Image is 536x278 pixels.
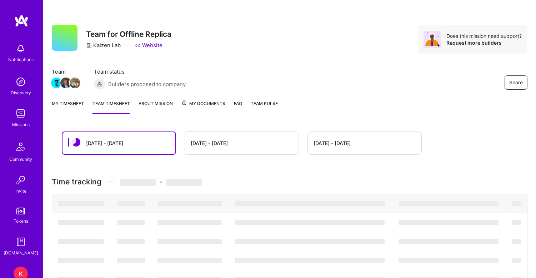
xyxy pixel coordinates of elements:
img: Team Member Avatar [51,78,62,88]
div: Invite [15,187,26,195]
a: Team Member Avatar [70,77,80,89]
span: ‌ [117,220,145,225]
span: ‌ [117,201,145,206]
span: ‌ [58,201,104,206]
div: Discovery [11,89,31,96]
span: ‌ [512,201,521,206]
span: ‌ [235,239,385,244]
img: Builders proposed to company [94,78,105,90]
img: Community [12,138,29,155]
div: Kaizen Lab [86,41,121,49]
img: teamwork [14,106,28,121]
img: tokens [16,208,25,214]
div: Community [9,155,32,163]
span: ‌ [157,220,222,225]
span: ‌ [120,179,156,186]
span: ‌ [235,201,385,206]
span: ‌ [158,201,222,206]
img: Team Member Avatar [60,78,71,88]
a: Team Member Avatar [52,77,61,89]
span: ‌ [58,239,104,244]
img: Invite [14,173,28,187]
span: Builders proposed to company [108,80,186,88]
div: Missions [12,121,30,128]
img: logo [14,14,29,27]
span: Share [509,79,523,86]
div: Request more builders [446,39,522,46]
span: ‌ [512,239,521,244]
a: My timesheet [52,100,84,114]
div: [DOMAIN_NAME] [4,249,38,257]
span: ‌ [235,220,385,225]
a: Team Member Avatar [61,77,70,89]
div: Notifications [8,56,34,63]
a: My Documents [181,100,225,114]
span: Team [52,68,80,75]
img: discovery [14,75,28,89]
span: ‌ [166,179,202,186]
span: ‌ [157,258,222,263]
div: Does this mission need support? [446,33,522,39]
div: Tokens [14,217,28,225]
span: ‌ [235,258,385,263]
a: Team Pulse [251,100,278,114]
span: My Documents [181,100,225,108]
img: guide book [14,235,28,249]
a: Website [135,41,162,49]
img: status icon [72,138,80,147]
span: ‌ [117,258,145,263]
span: ‌ [399,201,499,206]
span: ‌ [512,258,521,263]
span: ‌ [157,239,222,244]
span: ‌ [512,220,521,225]
span: ‌ [58,258,104,263]
span: ‌ [399,258,499,263]
span: ‌ [117,239,145,244]
span: ‌ [399,239,499,244]
span: Team Pulse [251,101,278,106]
img: Avatar [424,31,441,48]
span: ‌ [399,220,499,225]
div: [DATE] - [DATE] [191,139,228,147]
a: About Mission [139,100,173,114]
img: Team Member Avatar [70,78,80,88]
img: bell [14,41,28,56]
i: icon CompanyGray [86,43,92,48]
h3: Team for Offline Replica [86,30,171,39]
a: FAQ [234,100,242,114]
span: - [120,177,202,186]
a: Team timesheet [92,100,130,114]
button: Share [505,75,527,90]
span: ‌ [58,220,104,225]
div: [DATE] - [DATE] [314,139,351,147]
h3: Time tracking [52,177,527,186]
span: Team status [94,68,186,75]
div: [DATE] - [DATE] [86,139,123,147]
